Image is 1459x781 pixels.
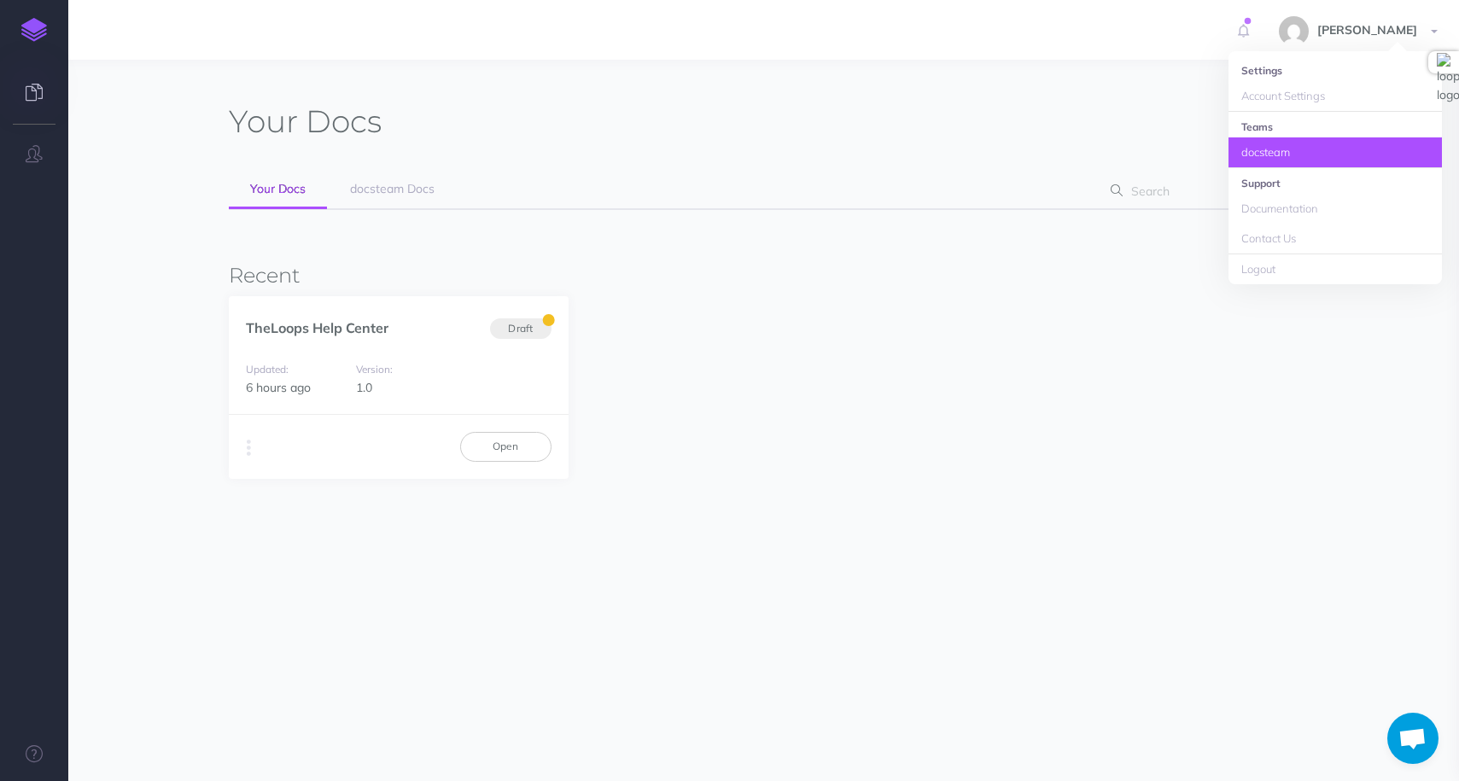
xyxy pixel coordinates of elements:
[1228,81,1442,111] a: Account Settings
[356,380,372,395] span: 1.0
[229,102,382,141] h1: Docs
[247,436,251,460] i: More actions
[1228,60,1442,81] li: Settings
[21,18,47,42] img: logo-mark.svg
[1228,172,1442,194] li: Support
[246,319,388,336] a: TheLoops Help Center
[246,363,289,376] small: Updated:
[1228,194,1442,224] a: Documentation
[250,181,306,196] span: Your Docs
[1126,176,1272,207] input: Search
[1279,16,1309,46] img: 553b2327785c03ac62e17437ea790f36.jpg
[1228,137,1442,167] a: docsteam
[356,363,393,376] small: Version:
[1387,713,1439,764] div: Open chat
[229,171,327,209] a: Your Docs
[1228,224,1442,254] a: Contact Us
[1228,116,1442,137] li: Teams
[460,432,552,461] a: Open
[1228,254,1442,284] a: Logout
[246,380,311,395] span: 6 hours ago
[229,102,298,140] span: Your
[229,265,1299,287] h3: Recent
[1309,22,1426,38] span: [PERSON_NAME]
[350,181,435,196] span: docsteam Docs
[329,171,456,208] a: docsteam Docs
